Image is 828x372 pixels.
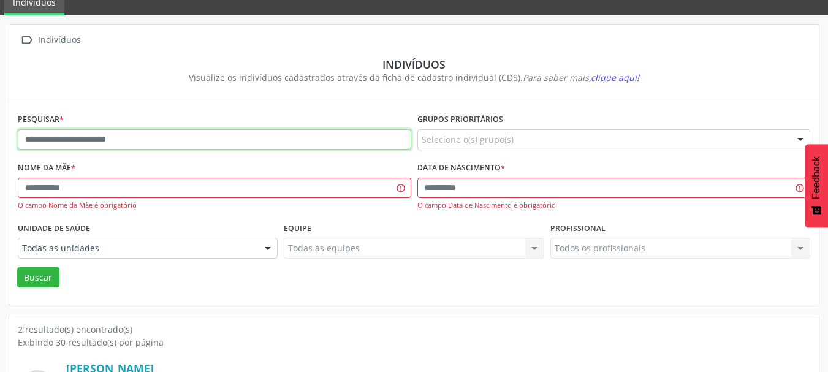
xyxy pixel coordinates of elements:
label: Unidade de saúde [18,219,90,238]
span: Selecione o(s) grupo(s) [422,133,514,146]
span: clique aqui! [591,72,639,83]
label: Equipe [284,219,311,238]
button: Buscar [17,267,59,288]
div: O campo Nome da Mãe é obrigatório [18,200,411,211]
div: Indivíduos [36,31,83,49]
label: Grupos prioritários [417,110,503,129]
span: Feedback [811,156,822,199]
div: O campo Data de Nascimento é obrigatório [417,200,811,211]
i: Para saber mais, [523,72,639,83]
div: 2 resultado(s) encontrado(s) [18,323,810,336]
div: Exibindo 30 resultado(s) por página [18,336,810,349]
button: Feedback - Mostrar pesquisa [805,144,828,227]
div: Visualize os indivíduos cadastrados através da ficha de cadastro individual (CDS). [26,71,802,84]
i:  [18,31,36,49]
label: Pesquisar [18,110,64,129]
div: Indivíduos [26,58,802,71]
label: Data de nascimento [417,159,505,178]
span: Todas as unidades [22,242,253,254]
label: Nome da mãe [18,159,75,178]
a:  Indivíduos [18,31,83,49]
label: Profissional [550,219,606,238]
